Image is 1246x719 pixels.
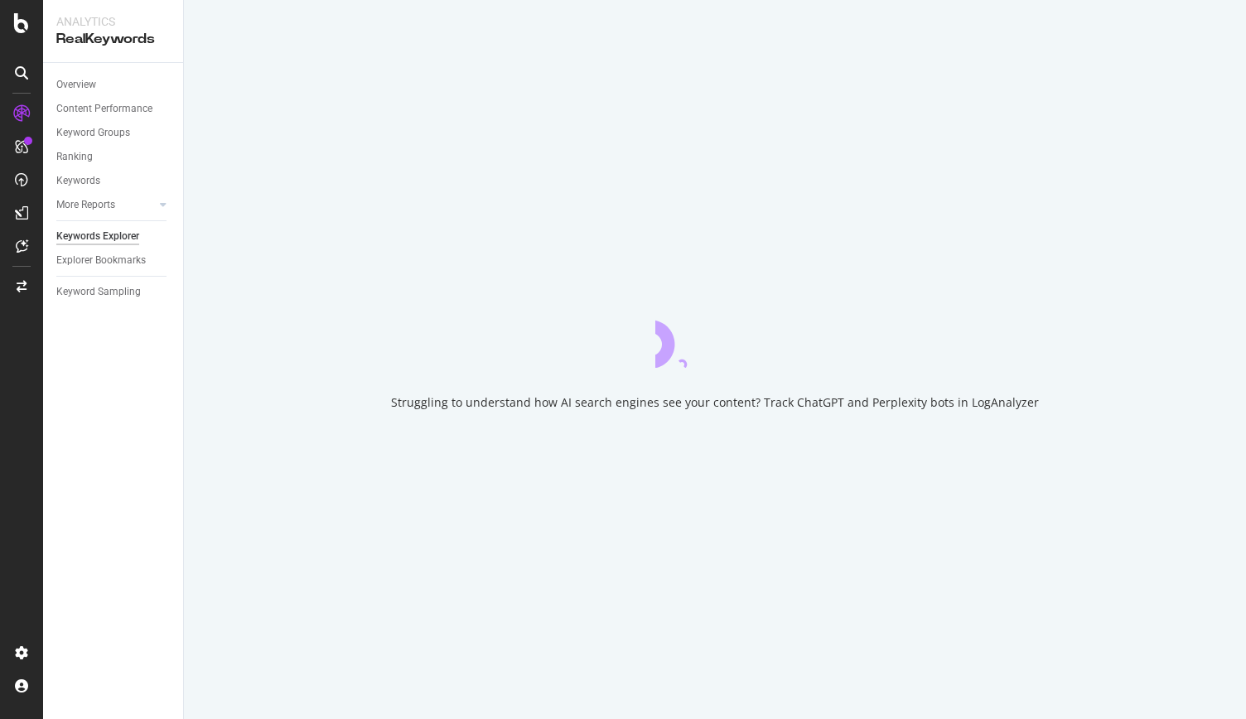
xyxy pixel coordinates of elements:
div: Ranking [56,148,93,166]
div: RealKeywords [56,30,170,49]
a: Content Performance [56,100,171,118]
a: Keywords [56,172,171,190]
div: Explorer Bookmarks [56,252,146,269]
div: Content Performance [56,100,152,118]
div: Keyword Groups [56,124,130,142]
a: Keyword Sampling [56,283,171,301]
a: Keyword Groups [56,124,171,142]
div: Keywords Explorer [56,228,139,245]
div: Keywords [56,172,100,190]
div: Struggling to understand how AI search engines see your content? Track ChatGPT and Perplexity bot... [391,394,1039,411]
div: animation [655,308,775,368]
a: Overview [56,76,171,94]
div: Analytics [56,13,170,30]
a: More Reports [56,196,155,214]
a: Explorer Bookmarks [56,252,171,269]
div: Overview [56,76,96,94]
a: Keywords Explorer [56,228,171,245]
a: Ranking [56,148,171,166]
div: More Reports [56,196,115,214]
div: Keyword Sampling [56,283,141,301]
